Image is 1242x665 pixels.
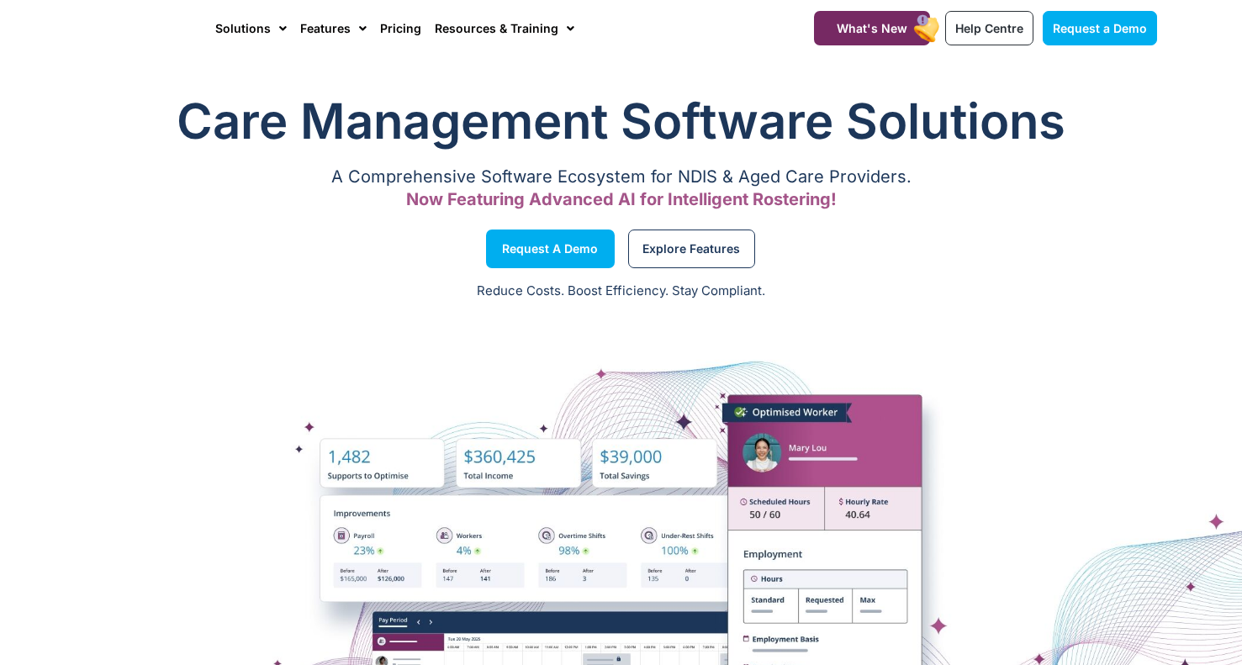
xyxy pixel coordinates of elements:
[86,172,1157,182] p: A Comprehensive Software Ecosystem for NDIS & Aged Care Providers.
[945,11,1033,45] a: Help Centre
[814,11,930,45] a: What's New
[628,230,755,268] a: Explore Features
[837,21,907,35] span: What's New
[486,230,615,268] a: Request a Demo
[1043,11,1157,45] a: Request a Demo
[642,245,740,253] span: Explore Features
[1053,21,1147,35] span: Request a Demo
[86,16,199,41] img: CareMaster Logo
[955,21,1023,35] span: Help Centre
[10,282,1232,301] p: Reduce Costs. Boost Efficiency. Stay Compliant.
[406,189,837,209] span: Now Featuring Advanced AI for Intelligent Rostering!
[86,87,1157,155] h1: Care Management Software Solutions
[502,245,598,253] span: Request a Demo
